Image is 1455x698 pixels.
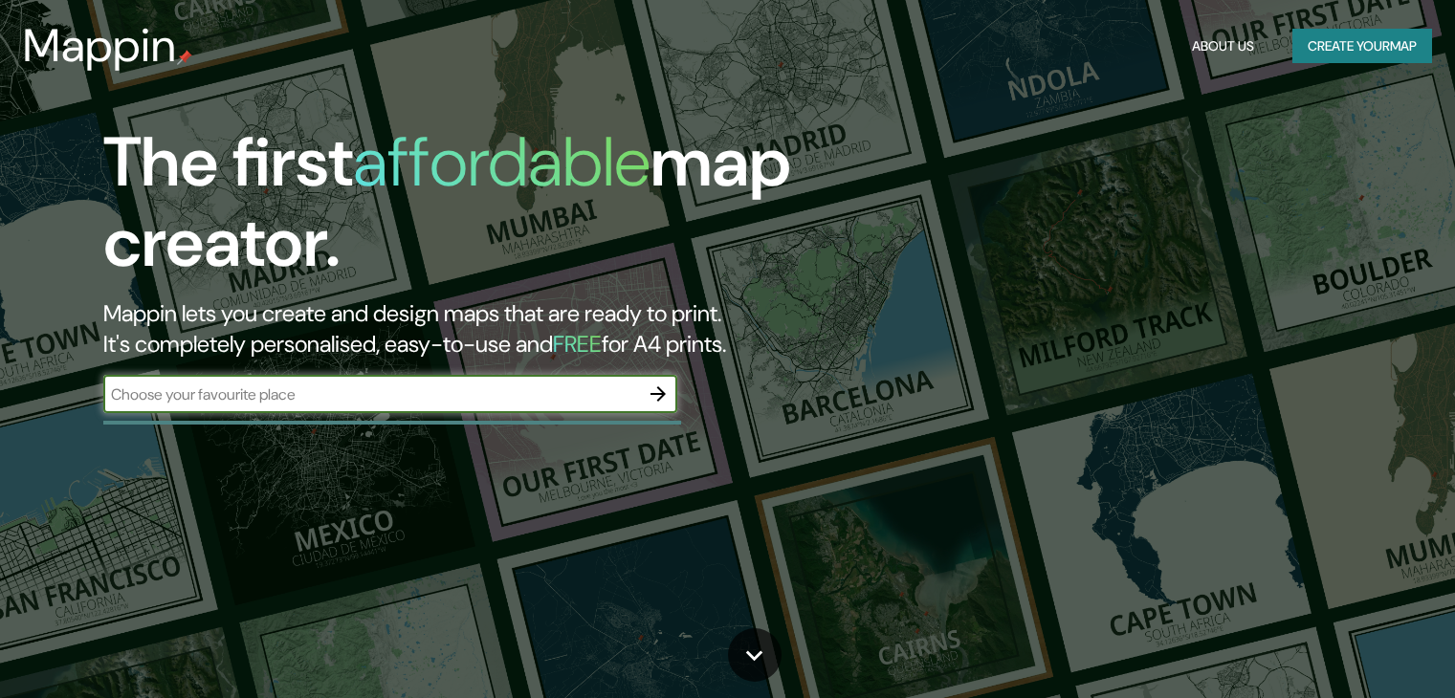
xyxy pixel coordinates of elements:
h3: Mappin [23,19,177,73]
h2: Mappin lets you create and design maps that are ready to print. It's completely personalised, eas... [103,298,831,360]
button: About Us [1184,29,1262,64]
h5: FREE [553,329,602,359]
h1: The first map creator. [103,122,831,298]
input: Choose your favourite place [103,383,639,405]
h1: affordable [353,118,650,207]
button: Create yourmap [1292,29,1432,64]
img: mappin-pin [177,50,192,65]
